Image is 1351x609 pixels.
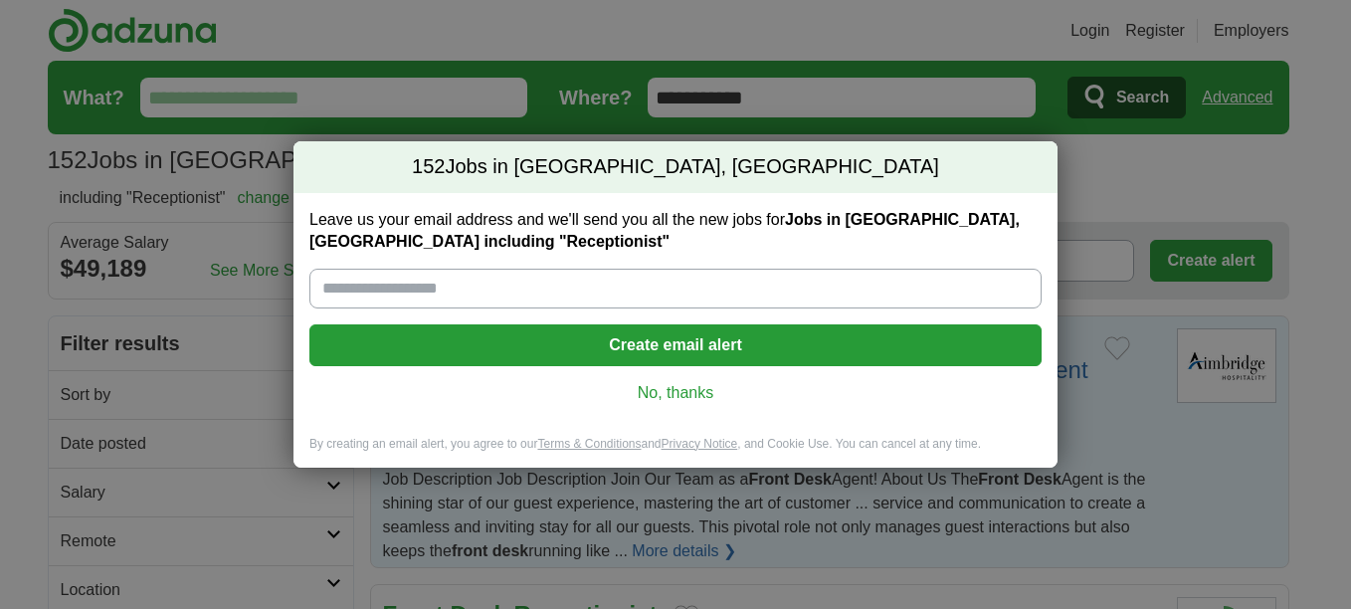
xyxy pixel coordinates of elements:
[309,324,1042,366] button: Create email alert
[537,437,641,451] a: Terms & Conditions
[309,209,1042,253] label: Leave us your email address and we'll send you all the new jobs for
[293,141,1058,193] h2: Jobs in [GEOGRAPHIC_DATA], [GEOGRAPHIC_DATA]
[293,436,1058,469] div: By creating an email alert, you agree to our and , and Cookie Use. You can cancel at any time.
[309,211,1020,250] strong: Jobs in [GEOGRAPHIC_DATA], [GEOGRAPHIC_DATA] including "Receptionist"
[662,437,738,451] a: Privacy Notice
[412,153,445,181] span: 152
[325,382,1026,404] a: No, thanks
